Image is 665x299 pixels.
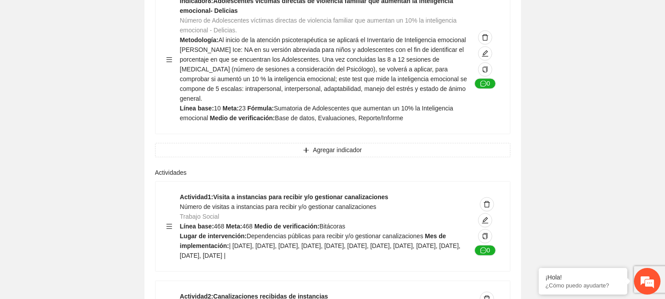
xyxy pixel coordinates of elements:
[478,46,492,60] button: edit
[180,193,389,201] strong: Actividad 1 : Visita a instancias para recibir y/o gestionar canalizaciones
[478,50,492,57] span: edit
[180,213,219,220] span: Trabajo Social
[242,223,253,230] span: 468
[166,223,172,229] span: menu
[214,105,221,112] span: 10
[226,223,242,230] strong: Meta:
[180,242,460,259] span: | [DATE], [DATE], [DATE], [DATE], [DATE], [DATE], [DATE], [DATE], [DATE], [DATE], [DATE], [DATE] |
[480,201,494,208] span: delete
[180,17,457,34] span: Número de Adolescentes víctimas directas de violencia familiar que aumentan un 10% la inteligenci...
[474,245,496,256] button: message0
[239,105,246,112] span: 23
[482,233,488,240] span: copy
[478,229,492,243] button: copy
[180,232,247,240] strong: Lugar de intervención:
[210,114,275,122] strong: Medio de verificación:
[478,213,492,227] button: edit
[474,78,496,89] button: message0
[180,232,446,249] strong: Mes de implementación:
[313,145,362,155] span: Agregar indicador
[145,4,167,26] div: Minimizar ventana de chat en vivo
[180,223,214,230] strong: Línea base:
[275,114,404,122] span: Base de datos, Evaluaciones, Reporte/Informe
[166,56,172,63] span: menu
[478,30,492,44] button: delete
[51,98,122,188] span: Estamos en línea.
[480,197,494,211] button: delete
[46,45,149,57] div: Chatee con nosotros ahora
[254,223,319,230] strong: Medio de verificación:
[478,62,492,76] button: copy
[319,223,345,230] span: Bitácoras
[478,216,492,224] span: edit
[545,274,621,281] div: ¡Hola!
[180,36,467,102] span: Al inicio de la atención psicoterapéutica se aplicará el Inventario de Inteligencia emocional [PE...
[545,282,621,289] p: ¿Cómo puedo ayudarte?
[247,232,423,240] span: Dependencias públicas para recibir y/o gestionar canalizaciones
[180,105,214,112] strong: Línea base:
[482,66,488,73] span: copy
[4,202,169,233] textarea: Escriba su mensaje y pulse “Intro”
[180,36,218,43] strong: Metodología:
[480,247,486,254] span: message
[214,223,224,230] span: 468
[222,105,239,112] strong: Meta:
[155,143,510,157] button: plusAgregar indicador
[180,203,377,210] span: Número de visitas a instancias para recibir y/o gestionar canalizaciones
[155,168,187,177] label: Actividades
[303,147,309,154] span: plus
[247,105,274,112] strong: Fórmula:
[180,105,453,122] span: Sumatoria de Adolescentes que aumentan un 10% la Inteligencia emocional
[480,80,486,87] span: message
[478,34,492,41] span: delete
